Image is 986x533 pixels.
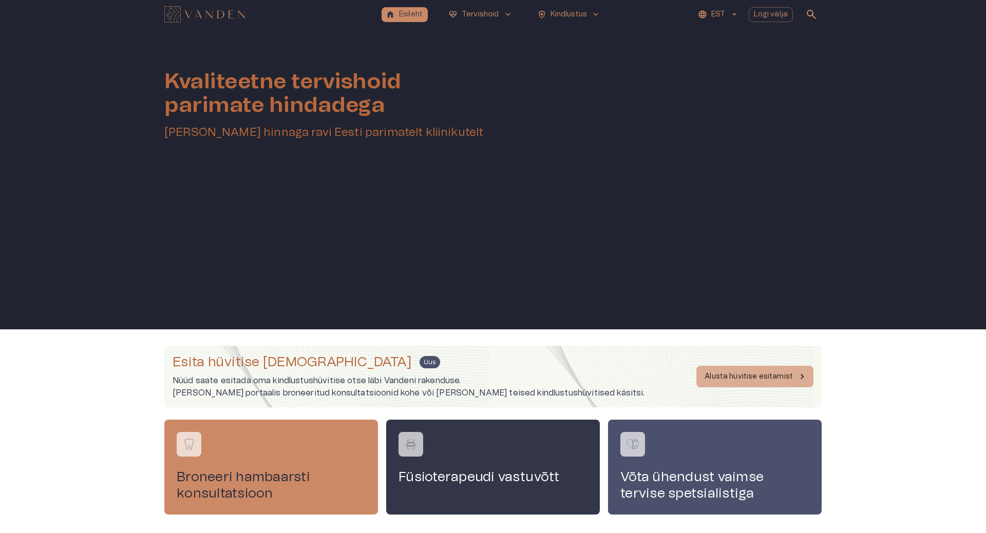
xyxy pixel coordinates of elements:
p: Kindlustus [551,9,587,20]
p: Tervishoid [462,9,499,20]
p: Esileht [399,9,423,20]
img: Vanden logo [164,6,245,23]
h4: Broneeri hambaarsti konsultatsioon [177,469,366,502]
h4: Esita hüvitise [DEMOGRAPHIC_DATA] [173,354,411,370]
span: search [805,8,818,21]
button: EST [696,7,740,22]
h1: Kvaliteetne tervishoid parimate hindadega [164,70,497,117]
span: keyboard_arrow_down [503,10,513,19]
span: health_and_safety [537,10,546,19]
h5: [PERSON_NAME] hinnaga ravi Eesti parimatelt kliinikutelt [164,125,497,140]
span: ecg_heart [448,10,458,19]
span: keyboard_arrow_down [591,10,600,19]
h4: Füsioterapeudi vastuvõtt [399,469,587,485]
img: Füsioterapeudi vastuvõtt logo [403,437,419,452]
span: Uus [420,356,440,368]
p: Alusta hüvitise esitamist [705,371,793,382]
p: Logi välja [754,9,788,20]
h4: Võta ühendust vaimse tervise spetsialistiga [620,469,809,502]
p: Nüüd saate esitada oma kindlustushüvitise otse läbi Vandeni rakenduse. [173,374,645,387]
a: Navigate to service booking [164,420,378,514]
a: Navigate to homepage [164,7,377,22]
a: Navigate to service booking [608,420,822,514]
button: open search modal [801,4,822,25]
img: Võta ühendust vaimse tervise spetsialistiga logo [625,437,640,452]
p: EST [711,9,725,20]
a: Navigate to service booking [386,420,600,514]
span: home [386,10,395,19]
button: Alusta hüvitise esitamist [696,366,813,387]
button: homeEsileht [382,7,428,22]
button: ecg_heartTervishoidkeyboard_arrow_down [444,7,517,22]
button: health_and_safetyKindlustuskeyboard_arrow_down [533,7,605,22]
button: Logi välja [749,7,793,22]
img: Broneeri hambaarsti konsultatsioon logo [181,437,197,452]
p: [PERSON_NAME] portaalis broneeritud konsultatsioonid kohe või [PERSON_NAME] teised kindlustushüvi... [173,387,645,399]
